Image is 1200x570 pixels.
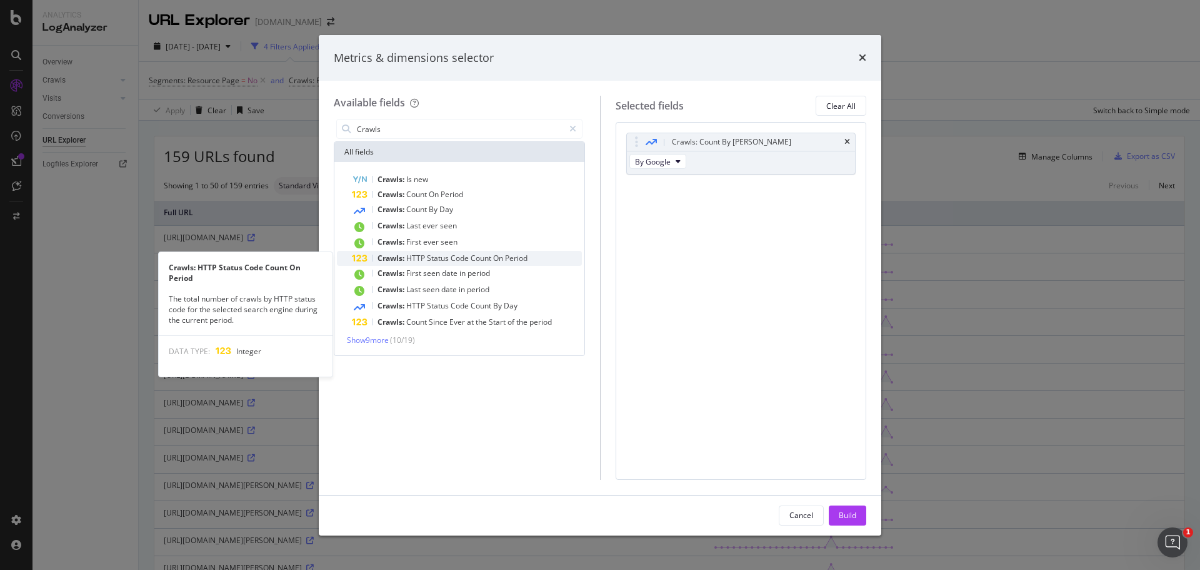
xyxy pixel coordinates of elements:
[629,154,686,169] button: By Google
[616,99,684,113] div: Selected fields
[429,204,439,215] span: By
[377,253,406,263] span: Crawls:
[441,284,459,295] span: date
[467,284,489,295] span: period
[1183,527,1193,537] span: 1
[377,300,406,311] span: Crawls:
[406,253,427,263] span: HTTP
[635,156,671,167] span: By Google
[516,317,529,327] span: the
[406,317,429,327] span: Count
[529,317,552,327] span: period
[816,96,866,116] button: Clear All
[829,506,866,526] button: Build
[377,204,406,215] span: Crawls:
[441,189,463,200] span: Period
[406,174,414,185] span: Is
[159,293,332,325] div: The total number of crawls by HTTP status code for the selected search engine during the current ...
[406,300,427,311] span: HTTP
[377,268,406,278] span: Crawls:
[377,220,406,231] span: Crawls:
[505,253,527,263] span: Period
[429,317,449,327] span: Since
[459,284,467,295] span: in
[441,237,457,247] span: seen
[406,268,423,278] span: First
[377,237,406,247] span: Crawls:
[390,335,415,345] span: ( 10 / 19 )
[826,101,856,111] div: Clear All
[377,317,406,327] span: Crawls:
[423,268,442,278] span: seen
[859,50,866,66] div: times
[334,142,584,162] div: All fields
[844,138,850,146] div: times
[451,300,471,311] span: Code
[507,317,516,327] span: of
[377,174,406,185] span: Crawls:
[423,237,441,247] span: ever
[779,506,824,526] button: Cancel
[377,189,406,200] span: Crawls:
[839,510,856,521] div: Build
[377,284,406,295] span: Crawls:
[789,510,813,521] div: Cancel
[626,133,856,175] div: Crawls: Count By [PERSON_NAME]timesBy Google
[406,237,423,247] span: First
[672,136,791,148] div: Crawls: Count By [PERSON_NAME]
[414,174,428,185] span: new
[356,120,564,138] input: Search by field name
[467,268,490,278] span: period
[471,300,493,311] span: Count
[1157,527,1187,557] iframe: Intercom live chat
[467,317,476,327] span: at
[442,268,459,278] span: date
[422,220,440,231] span: ever
[406,220,422,231] span: Last
[451,253,471,263] span: Code
[493,300,504,311] span: By
[406,189,429,200] span: Count
[440,220,457,231] span: seen
[319,35,881,536] div: modal
[422,284,441,295] span: seen
[504,300,517,311] span: Day
[159,262,332,283] div: Crawls: HTTP Status Code Count On Period
[429,189,441,200] span: On
[334,50,494,66] div: Metrics & dimensions selector
[427,300,451,311] span: Status
[489,317,507,327] span: Start
[334,96,405,109] div: Available fields
[459,268,467,278] span: in
[406,284,422,295] span: Last
[476,317,489,327] span: the
[439,204,453,215] span: Day
[471,253,493,263] span: Count
[347,335,389,345] span: Show 9 more
[449,317,467,327] span: Ever
[493,253,505,263] span: On
[406,204,429,215] span: Count
[427,253,451,263] span: Status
